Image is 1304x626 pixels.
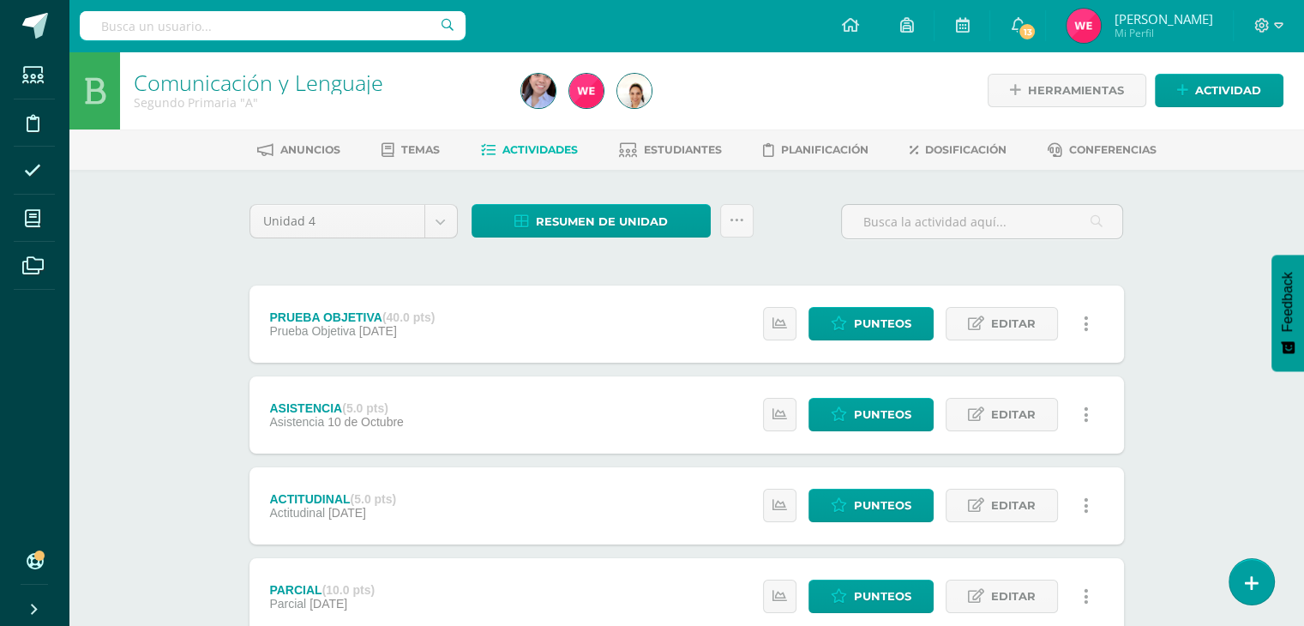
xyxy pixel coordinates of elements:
a: Actividades [481,136,578,164]
span: Herramientas [1028,75,1124,106]
a: Punteos [808,489,934,522]
input: Busca un usuario... [80,11,466,40]
span: [PERSON_NAME] [1114,10,1212,27]
a: Resumen de unidad [472,204,711,238]
strong: (5.0 pts) [351,492,397,506]
span: Editar [991,490,1036,521]
a: Actividad [1155,74,1283,107]
a: Dosificación [910,136,1007,164]
div: PRUEBA OBJETIVA [269,310,435,324]
input: Busca la actividad aquí... [842,205,1122,238]
span: Actividades [502,143,578,156]
span: Prueba Objetiva [269,324,355,338]
span: Punteos [854,581,911,612]
span: Resumen de unidad [536,206,668,238]
div: ASISTENCIA [269,401,403,415]
span: Temas [401,143,440,156]
span: Conferencias [1069,143,1157,156]
a: Temas [382,136,440,164]
span: Anuncios [280,143,340,156]
a: Estudiantes [619,136,722,164]
a: Herramientas [988,74,1146,107]
div: Segundo Primaria 'A' [134,94,501,111]
span: Parcial [269,597,306,611]
h1: Comunicación y Lenguaje [134,70,501,94]
strong: (10.0 pts) [322,583,375,597]
span: Punteos [854,308,911,340]
strong: (40.0 pts) [382,310,435,324]
strong: (5.0 pts) [342,401,388,415]
span: Asistencia [269,415,324,429]
div: ACTITUDINAL [269,492,396,506]
span: Editar [991,581,1036,612]
span: Feedback [1280,272,1295,332]
span: 10 de Octubre [328,415,404,429]
a: Anuncios [257,136,340,164]
span: Dosificación [925,143,1007,156]
a: Planificación [763,136,868,164]
span: Planificación [781,143,868,156]
a: Unidad 4 [250,205,457,238]
span: [DATE] [328,506,366,520]
button: Feedback - Mostrar encuesta [1271,255,1304,371]
span: 13 [1018,22,1037,41]
span: Mi Perfil [1114,26,1212,40]
a: Punteos [808,307,934,340]
span: Editar [991,399,1036,430]
img: f6dd47af6b8f366e2d3f79760b9125f9.png [569,74,604,108]
img: 3e7f8260d6e5be980477c672129d8ea4.png [521,74,556,108]
span: Punteos [854,490,911,521]
span: Actitudinal [269,506,325,520]
a: Conferencias [1048,136,1157,164]
span: [DATE] [309,597,347,611]
a: Punteos [808,398,934,431]
img: 5eb53e217b686ee6b2ea6dc31a66d172.png [617,74,652,108]
span: Estudiantes [644,143,722,156]
span: Actividad [1195,75,1261,106]
a: Comunicación y Lenguaje [134,68,383,97]
span: [DATE] [359,324,397,338]
span: Editar [991,308,1036,340]
span: Unidad 4 [263,205,412,238]
div: PARCIAL [269,583,375,597]
img: f6dd47af6b8f366e2d3f79760b9125f9.png [1067,9,1101,43]
span: Punteos [854,399,911,430]
a: Punteos [808,580,934,613]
